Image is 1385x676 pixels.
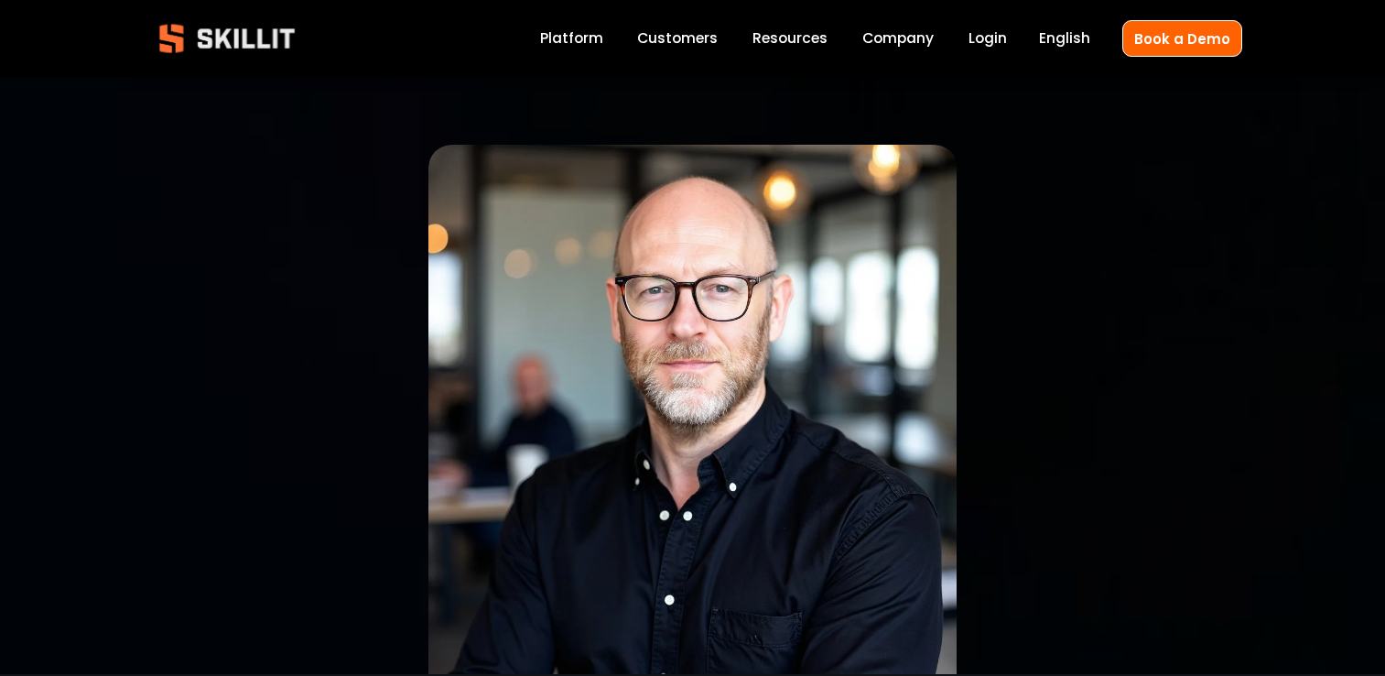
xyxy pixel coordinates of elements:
span: English [1039,27,1090,49]
a: Book a Demo [1122,20,1242,56]
a: Customers [637,27,718,51]
a: folder dropdown [752,27,828,51]
span: Resources [752,27,828,49]
img: Skillit [144,11,310,66]
a: Login [968,27,1007,51]
a: Company [862,27,934,51]
a: Platform [540,27,603,51]
div: language picker [1039,27,1090,51]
